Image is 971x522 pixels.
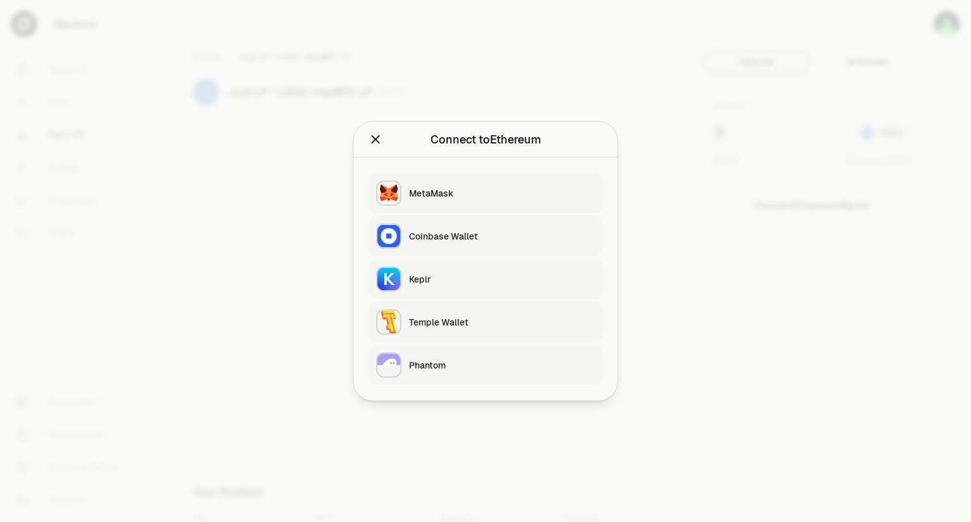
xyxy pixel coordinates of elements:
div: Coinbase Wallet [409,230,595,243]
button: Temple WalletTemple Wallet [369,302,602,343]
div: Temple Wallet [409,316,595,329]
img: Coinbase Wallet [377,225,400,248]
button: Close [369,131,382,149]
button: PhantomPhantom [369,345,602,385]
div: Connect to Ethereum [431,131,541,149]
img: Phantom [377,354,400,377]
div: MetaMask [409,187,595,200]
button: MetaMaskMetaMask [369,173,602,214]
img: Temple Wallet [377,311,400,334]
div: Keplr [409,273,595,286]
img: MetaMask [377,182,400,205]
button: Coinbase WalletCoinbase Wallet [369,216,602,257]
div: Phantom [409,359,595,372]
img: Keplr [377,268,400,291]
button: KeplrKeplr [369,259,602,300]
